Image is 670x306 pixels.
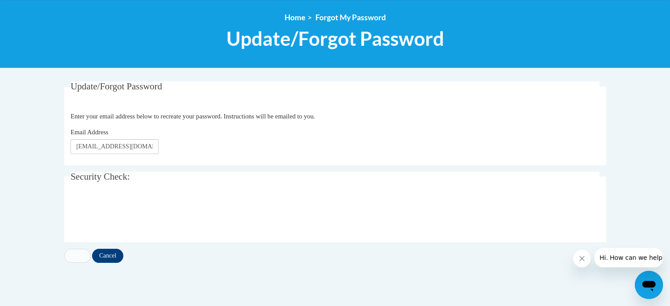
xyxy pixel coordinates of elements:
[70,171,130,182] span: Security Check:
[315,13,386,22] span: Forgot My Password
[70,197,204,231] iframe: reCAPTCHA
[70,113,315,120] span: Enter your email address below to recreate your password. Instructions will be emailed to you.
[635,271,663,299] iframe: Button to launch messaging window
[92,249,123,263] input: Cancel
[573,250,591,267] iframe: Close message
[594,248,663,267] iframe: Message from company
[5,6,71,13] span: Hi. How can we help?
[70,129,108,136] span: Email Address
[226,27,444,50] span: Update/Forgot Password
[70,139,159,154] input: Email
[70,81,162,92] span: Update/Forgot Password
[285,13,305,22] a: Home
